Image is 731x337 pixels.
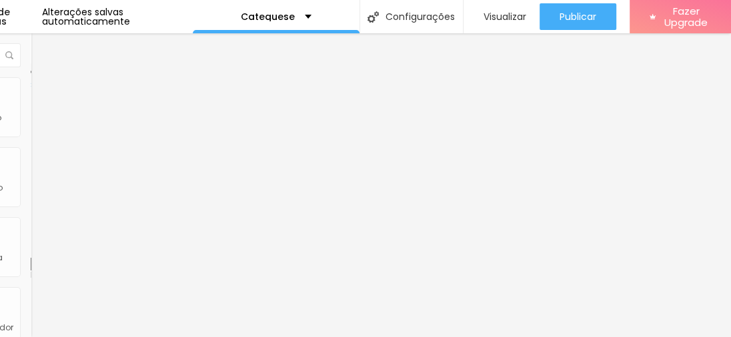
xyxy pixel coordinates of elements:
[484,11,526,22] span: Visualizar
[368,11,379,23] img: Icone
[5,51,13,59] img: Icone
[31,33,731,337] iframe: Editor
[42,7,193,26] div: Alterações salvas automaticamente
[241,12,295,21] p: Catequese
[560,11,596,22] span: Publicar
[540,3,616,30] button: Publicar
[464,3,540,30] button: Visualizar
[661,5,711,29] span: Fazer Upgrade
